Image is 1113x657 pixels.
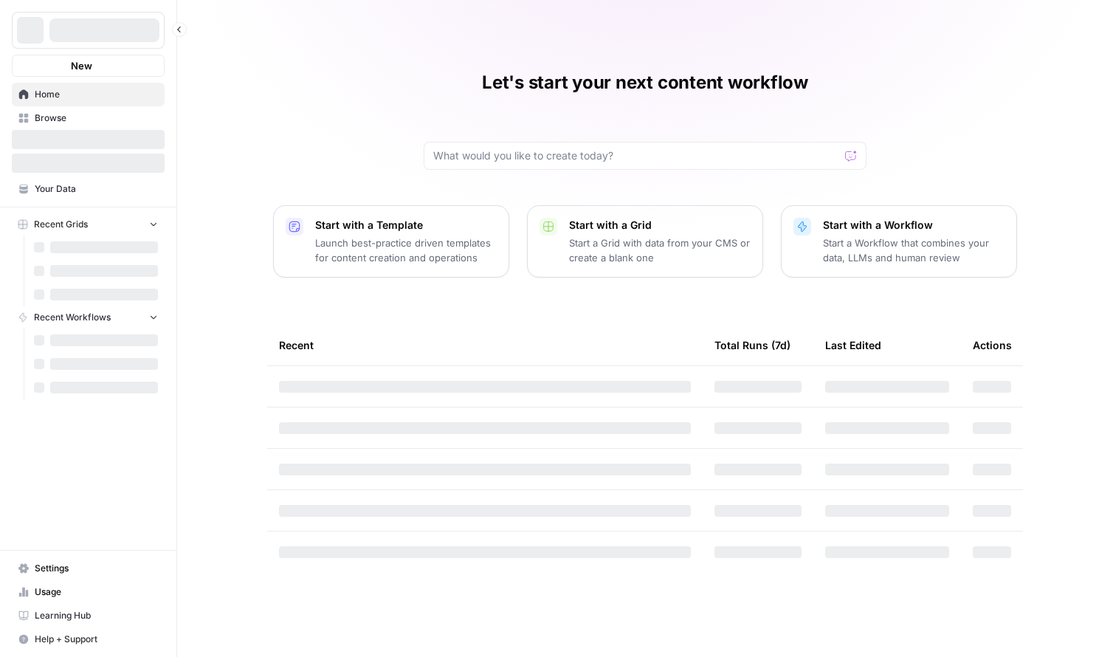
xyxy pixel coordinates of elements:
[71,58,92,73] span: New
[973,325,1012,365] div: Actions
[315,235,497,265] p: Launch best-practice driven templates for content creation and operations
[12,604,165,627] a: Learning Hub
[482,71,808,94] h1: Let's start your next content workflow
[35,633,158,646] span: Help + Support
[433,148,839,163] input: What would you like to create today?
[34,218,88,231] span: Recent Grids
[12,177,165,201] a: Your Data
[35,88,158,101] span: Home
[569,235,751,265] p: Start a Grid with data from your CMS or create a blank one
[569,218,751,233] p: Start with a Grid
[781,205,1017,278] button: Start with a WorkflowStart a Workflow that combines your data, LLMs and human review
[823,218,1005,233] p: Start with a Workflow
[273,205,509,278] button: Start with a TemplateLaunch best-practice driven templates for content creation and operations
[34,311,111,324] span: Recent Workflows
[279,325,691,365] div: Recent
[35,562,158,575] span: Settings
[12,627,165,651] button: Help + Support
[12,55,165,77] button: New
[35,182,158,196] span: Your Data
[35,585,158,599] span: Usage
[35,609,158,622] span: Learning Hub
[12,306,165,328] button: Recent Workflows
[12,83,165,106] a: Home
[825,325,881,365] div: Last Edited
[35,111,158,125] span: Browse
[12,580,165,604] a: Usage
[12,213,165,235] button: Recent Grids
[714,325,790,365] div: Total Runs (7d)
[527,205,763,278] button: Start with a GridStart a Grid with data from your CMS or create a blank one
[12,106,165,130] a: Browse
[315,218,497,233] p: Start with a Template
[12,557,165,580] a: Settings
[823,235,1005,265] p: Start a Workflow that combines your data, LLMs and human review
